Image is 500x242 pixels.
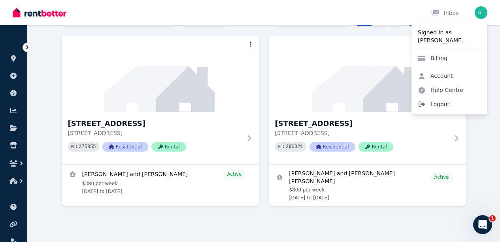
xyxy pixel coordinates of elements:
[418,36,481,44] p: [PERSON_NAME]
[411,69,459,83] a: Account
[473,215,492,234] iframe: Intercom live chat
[62,36,259,112] img: 48 Electric Street, Broadmeadows
[411,97,487,111] span: Logout
[245,39,256,50] button: More options
[275,129,449,137] p: [STREET_ADDRESS]
[286,144,303,150] code: 290321
[411,51,454,65] a: Billing
[68,129,242,137] p: [STREET_ADDRESS]
[68,118,242,129] h3: [STREET_ADDRESS]
[475,6,487,19] img: Anna Lu
[13,7,66,19] img: RentBetter
[358,142,393,152] span: Rental
[79,144,96,150] code: 275855
[102,142,148,152] span: Residential
[411,83,470,97] a: Help Centre
[275,118,449,129] h3: [STREET_ADDRESS]
[309,142,355,152] span: Residential
[62,165,259,199] a: View details for Raul and Michelle Yusi
[151,142,186,152] span: Rental
[278,144,285,149] small: PID
[62,36,259,164] a: 48 Electric Street, Broadmeadows[STREET_ADDRESS][STREET_ADDRESS]PID 275855ResidentialRental
[418,28,481,36] p: Signed in as
[269,36,466,164] a: 142 Karne Street North, Roselands[STREET_ADDRESS][STREET_ADDRESS]PID 290321ResidentialRental
[269,165,466,206] a: View details for Maya Yatim and Khadem Juma Ahmed
[431,9,459,17] div: Inbox
[489,215,496,221] span: 1
[71,144,77,149] small: PID
[269,36,466,112] img: 142 Karne Street North, Roselands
